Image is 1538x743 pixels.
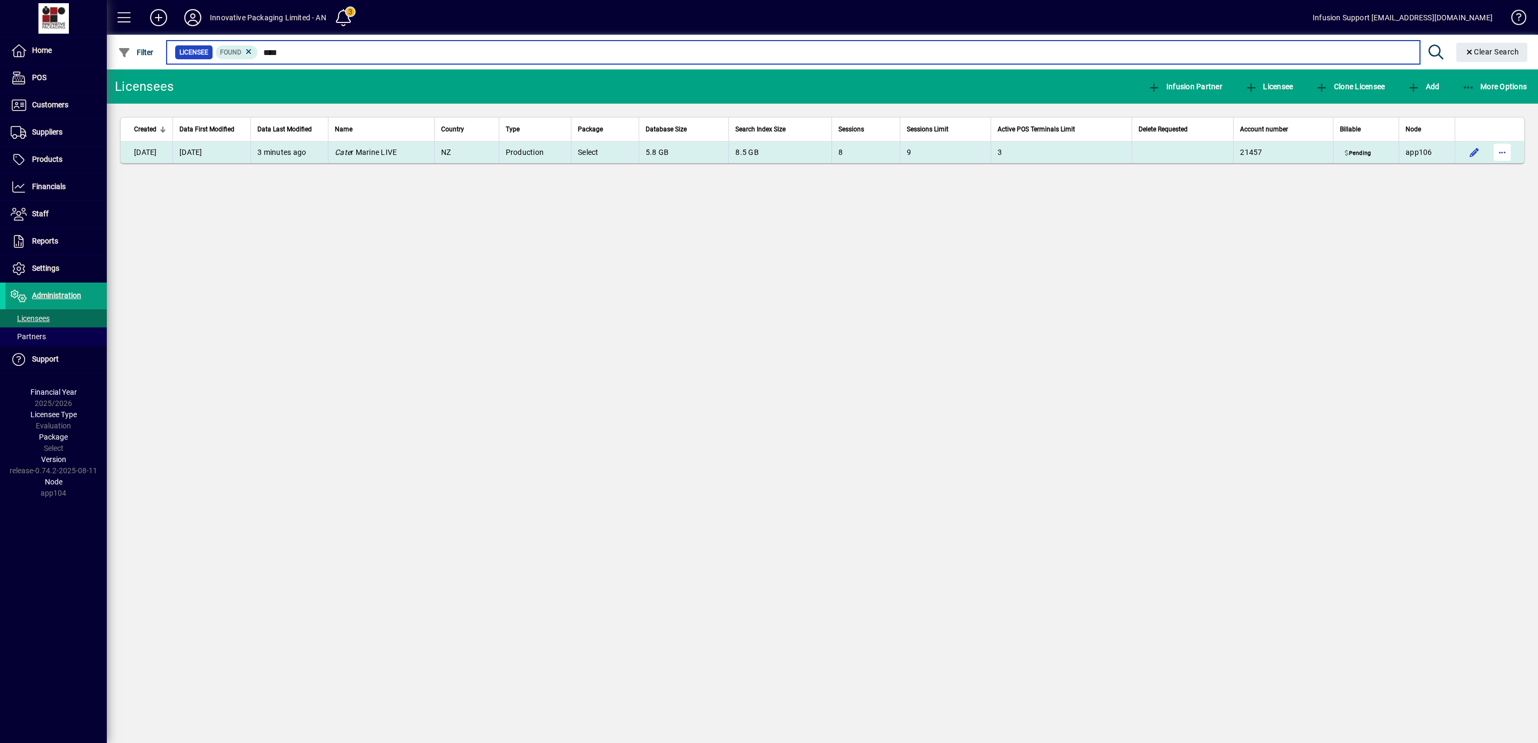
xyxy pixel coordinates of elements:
[1313,77,1387,96] button: Clone Licensee
[118,48,154,57] span: Filter
[335,123,352,135] span: Name
[41,455,66,464] span: Version
[1465,48,1519,56] span: Clear Search
[1459,77,1530,96] button: More Options
[179,47,208,58] span: Licensee
[210,9,326,26] div: Innovative Packaging Limited - AN
[1340,123,1392,135] div: Billable
[1404,77,1442,96] button: Add
[134,123,166,135] div: Created
[1406,123,1421,135] span: Node
[907,123,948,135] span: Sessions Limit
[335,123,428,135] div: Name
[441,123,492,135] div: Country
[5,92,107,119] a: Customers
[32,73,46,82] span: POS
[1313,9,1493,26] div: Infusion Support [EMAIL_ADDRESS][DOMAIN_NAME]
[335,148,397,157] span: r Marine LIVE
[571,142,639,163] td: Select
[1343,149,1373,158] span: Pending
[1240,123,1288,135] span: Account number
[1315,82,1385,91] span: Clone Licensee
[220,49,241,56] span: Found
[5,255,107,282] a: Settings
[991,142,1132,163] td: 3
[32,46,52,54] span: Home
[250,142,328,163] td: 3 minutes ago
[257,123,321,135] div: Data Last Modified
[578,123,603,135] span: Package
[32,264,59,272] span: Settings
[1407,82,1439,91] span: Add
[1406,148,1432,157] span: app106.prod.infusionbusinesssoftware.com
[32,182,66,191] span: Financials
[1139,123,1227,135] div: Delete Requested
[115,78,174,95] div: Licensees
[32,128,62,136] span: Suppliers
[11,332,46,341] span: Partners
[998,123,1125,135] div: Active POS Terminals Limit
[1503,2,1525,37] a: Knowledge Base
[32,291,81,300] span: Administration
[838,123,864,135] span: Sessions
[179,123,234,135] span: Data First Modified
[1462,82,1527,91] span: More Options
[32,100,68,109] span: Customers
[1242,77,1296,96] button: Licensee
[179,123,244,135] div: Data First Modified
[32,155,62,163] span: Products
[142,8,176,27] button: Add
[1148,82,1222,91] span: Infusion Partner
[32,355,59,363] span: Support
[32,209,49,218] span: Staff
[32,237,58,245] span: Reports
[998,123,1075,135] span: Active POS Terminals Limit
[735,123,825,135] div: Search Index Size
[30,410,77,419] span: Licensee Type
[434,142,499,163] td: NZ
[5,37,107,64] a: Home
[728,142,831,163] td: 8.5 GB
[5,65,107,91] a: POS
[5,146,107,173] a: Products
[578,123,632,135] div: Package
[499,142,571,163] td: Production
[5,174,107,200] a: Financials
[1406,123,1448,135] div: Node
[1145,77,1225,96] button: Infusion Partner
[5,228,107,255] a: Reports
[639,142,729,163] td: 5.8 GB
[176,8,210,27] button: Profile
[441,123,464,135] span: Country
[5,327,107,346] a: Partners
[646,123,723,135] div: Database Size
[216,45,258,59] mat-chip: Found Status: Found
[257,123,312,135] span: Data Last Modified
[30,388,77,396] span: Financial Year
[1466,144,1483,161] button: Edit
[45,478,62,486] span: Node
[831,142,900,163] td: 8
[5,119,107,146] a: Suppliers
[1240,123,1327,135] div: Account number
[735,123,786,135] span: Search Index Size
[335,148,351,157] em: Cate
[838,123,893,135] div: Sessions
[1233,142,1333,163] td: 21457
[121,142,172,163] td: [DATE]
[5,309,107,327] a: Licensees
[1340,123,1361,135] span: Billable
[1456,43,1528,62] button: Clear
[11,314,50,323] span: Licensees
[5,201,107,228] a: Staff
[1245,82,1293,91] span: Licensee
[900,142,991,163] td: 9
[39,433,68,441] span: Package
[1139,123,1188,135] span: Delete Requested
[506,123,565,135] div: Type
[134,123,156,135] span: Created
[907,123,984,135] div: Sessions Limit
[172,142,250,163] td: [DATE]
[115,43,156,62] button: Filter
[506,123,520,135] span: Type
